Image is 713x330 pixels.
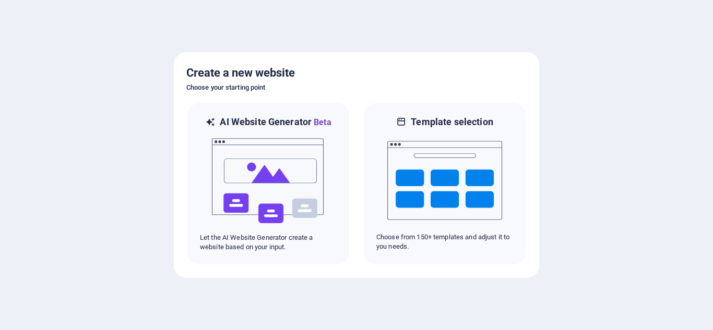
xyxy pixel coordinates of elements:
[363,102,527,265] div: Template selectionChoose from 150+ templates and adjust it to you needs.
[186,102,350,265] div: AI Website GeneratorBetaaiLet the AI Website Generator create a website based on your input.
[376,233,513,251] p: Choose from 150+ templates and adjust it to you needs.
[186,81,527,94] h6: Choose your starting point
[411,116,493,128] h6: Template selection
[220,116,331,129] h6: AI Website Generator
[211,129,326,233] img: ai
[200,233,337,252] p: Let the AI Website Generator create a website based on your input.
[186,65,527,81] h5: Create a new website
[312,117,331,127] span: Beta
